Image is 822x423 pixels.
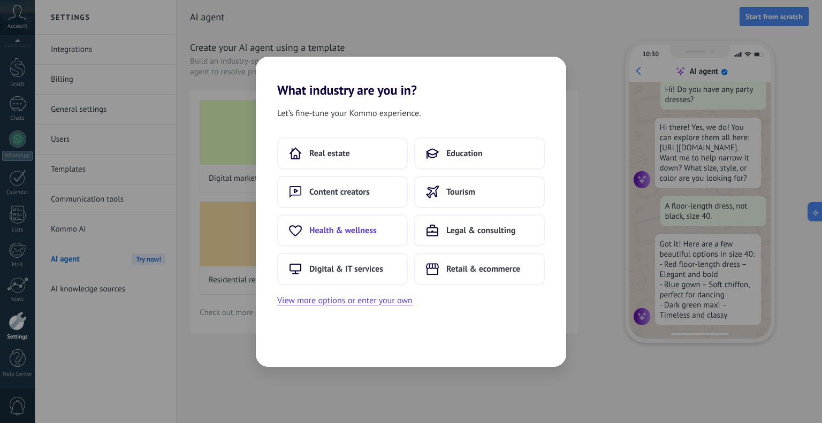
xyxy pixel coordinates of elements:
[414,214,545,247] button: Legal & consulting
[277,214,408,247] button: Health & wellness
[277,106,421,120] span: Let’s fine-tune your Kommo experience.
[446,148,483,159] span: Education
[414,137,545,170] button: Education
[277,253,408,285] button: Digital & IT services
[414,253,545,285] button: Retail & ecommerce
[277,137,408,170] button: Real estate
[309,225,377,236] span: Health & wellness
[256,57,566,98] h2: What industry are you in?
[446,225,515,236] span: Legal & consulting
[446,264,520,274] span: Retail & ecommerce
[309,187,370,197] span: Content creators
[277,294,413,307] button: View more options or enter your own
[277,176,408,208] button: Content creators
[446,187,475,197] span: Tourism
[414,176,545,208] button: Tourism
[309,148,350,159] span: Real estate
[309,264,383,274] span: Digital & IT services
